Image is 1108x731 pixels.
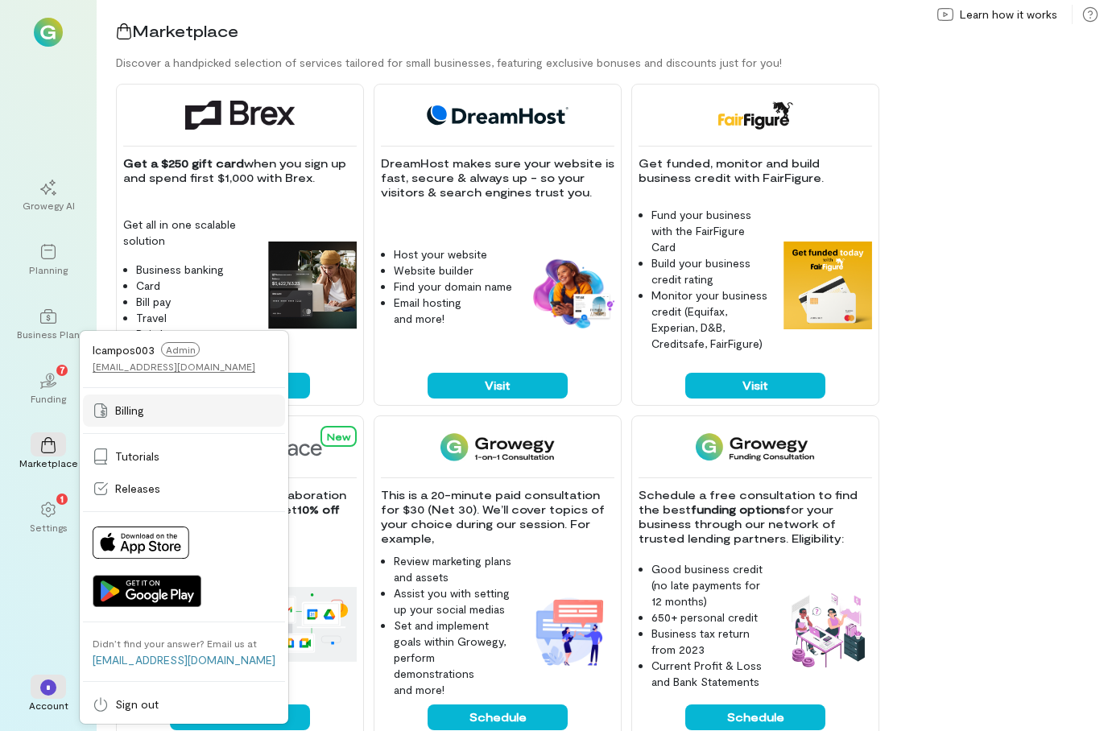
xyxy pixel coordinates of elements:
[639,156,872,185] p: Get funded, monitor and build business credit with FairFigure.
[651,561,771,609] li: Good business credit (no late payments for 12 months)
[17,328,80,341] div: Business Plan
[115,696,159,712] span: Sign out
[394,553,513,585] li: Review marketing plans and assets
[639,488,872,546] p: Schedule a free consultation to find the best for your business through our network of trusted le...
[115,481,160,497] span: Releases
[93,527,189,559] img: Download on App Store
[696,432,814,461] img: Funding Consultation
[115,403,144,419] span: Billing
[60,491,64,506] span: 1
[83,440,285,473] a: Tutorials
[691,502,785,516] strong: funding options
[123,156,357,185] p: when you sign up and spend first $1,000 with Brex.
[29,263,68,276] div: Planning
[428,373,568,399] button: Visit
[116,55,1108,71] div: Discover a handpicked selection of services tailored for small businesses, featuring exclusive bo...
[783,242,872,330] img: FairFigure feature
[717,101,793,130] img: FairFigure
[30,521,68,534] div: Settings
[394,262,513,279] li: Website builder
[19,295,77,353] a: Business Plan
[685,373,825,399] button: Visit
[268,242,357,330] img: Brex feature
[394,246,513,262] li: Host your website
[23,199,75,212] div: Growegy AI
[19,489,77,547] a: Settings
[960,6,1057,23] span: Learn how it works
[136,310,255,326] li: Travel
[651,287,771,352] li: Monitor your business credit (Equifax, Experian, D&B, Creditsafe, FairFigure)
[83,688,285,721] a: Sign out
[394,279,513,295] li: Find your domain name
[526,587,614,675] img: 1-on-1 Consultation feature
[123,217,255,249] p: Get all in one scalable solution
[19,167,77,225] a: Growegy AI
[123,156,244,170] strong: Get a $250 gift card
[136,294,255,310] li: Bill pay
[381,488,614,546] p: This is a 20-minute paid consultation for $30 (Net 30). We’ll cover topics of your choice during ...
[327,431,350,442] span: New
[93,653,275,667] a: [EMAIL_ADDRESS][DOMAIN_NAME]
[651,609,771,626] li: 650+ personal credit
[783,587,872,675] img: Funding Consultation feature
[19,456,78,469] div: Marketplace
[136,326,255,342] li: Reimbursements
[19,231,77,289] a: Planning
[93,575,201,607] img: Get it on Google Play
[19,360,77,418] a: Funding
[19,667,77,725] div: *Account
[651,255,771,287] li: Build your business credit rating
[381,156,614,200] p: DreamHost makes sure your website is fast, secure & always up - so your visitors & search engines...
[440,432,554,461] img: 1-on-1 Consultation
[428,704,568,730] button: Schedule
[685,704,825,730] button: Schedule
[136,278,255,294] li: Card
[394,585,513,617] li: Assist you with setting up your social medias
[93,343,155,357] span: lcampos003
[394,617,513,698] li: Set and implement goals within Growegy, perform demonstrations and more!
[651,626,771,658] li: Business tax return from 2023
[394,295,513,327] li: Email hosting and more!
[31,392,66,405] div: Funding
[60,362,65,377] span: 7
[93,637,257,650] div: Didn’t find your answer? Email us at
[268,587,357,661] img: Google Workspace feature
[185,101,295,130] img: Brex
[83,473,285,505] a: Releases
[421,101,574,130] img: DreamHost
[115,448,159,465] span: Tutorials
[651,207,771,255] li: Fund your business with the FairFigure Card
[83,394,285,427] a: Billing
[136,262,255,278] li: Business banking
[651,658,771,690] li: Current Profit & Loss and Bank Statements
[132,21,238,40] span: Marketplace
[526,256,614,330] img: DreamHost feature
[29,699,68,712] div: Account
[161,342,200,357] span: Admin
[19,424,77,482] a: Marketplace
